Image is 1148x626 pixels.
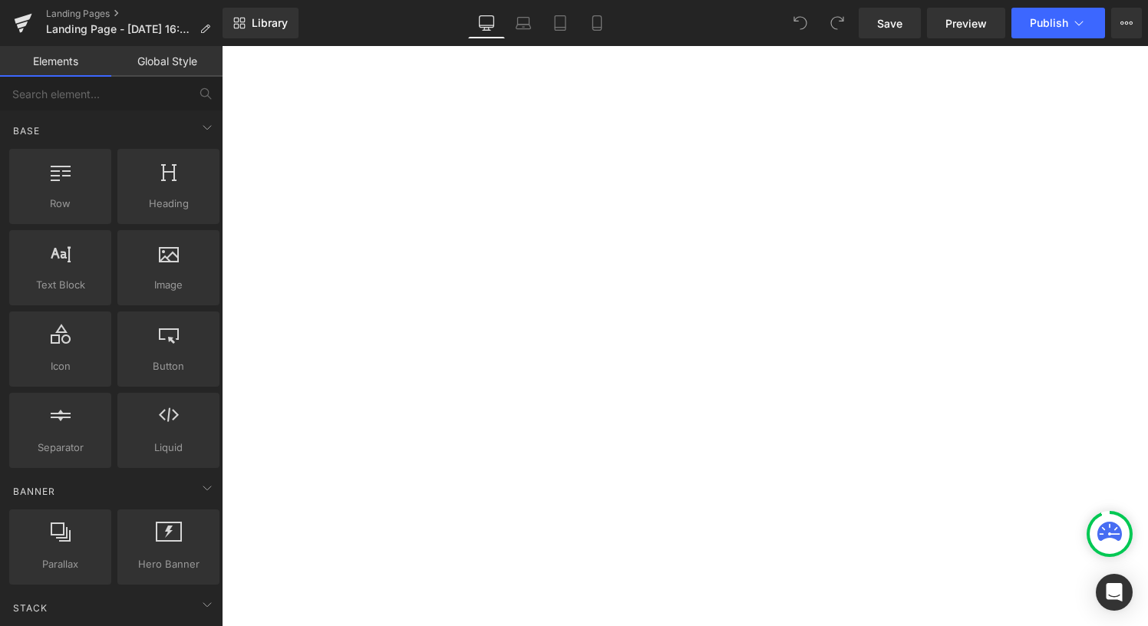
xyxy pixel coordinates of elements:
[46,23,193,35] span: Landing Page - [DATE] 16:24:51
[945,15,987,31] span: Preview
[1096,574,1133,611] div: Open Intercom Messenger
[1111,8,1142,38] button: More
[122,277,215,293] span: Image
[122,440,215,456] span: Liquid
[223,8,299,38] a: New Library
[822,8,853,38] button: Redo
[14,196,107,212] span: Row
[252,16,288,30] span: Library
[579,8,615,38] a: Mobile
[12,484,57,499] span: Banner
[1011,8,1105,38] button: Publish
[14,358,107,374] span: Icon
[122,196,215,212] span: Heading
[46,8,223,20] a: Landing Pages
[468,8,505,38] a: Desktop
[111,46,223,77] a: Global Style
[14,277,107,293] span: Text Block
[542,8,579,38] a: Tablet
[505,8,542,38] a: Laptop
[122,358,215,374] span: Button
[12,124,41,138] span: Base
[785,8,816,38] button: Undo
[1030,17,1068,29] span: Publish
[122,556,215,572] span: Hero Banner
[12,601,49,615] span: Stack
[927,8,1005,38] a: Preview
[222,46,1148,626] iframe: To enrich screen reader interactions, please activate Accessibility in Grammarly extension settings
[14,440,107,456] span: Separator
[14,556,107,572] span: Parallax
[877,15,902,31] span: Save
